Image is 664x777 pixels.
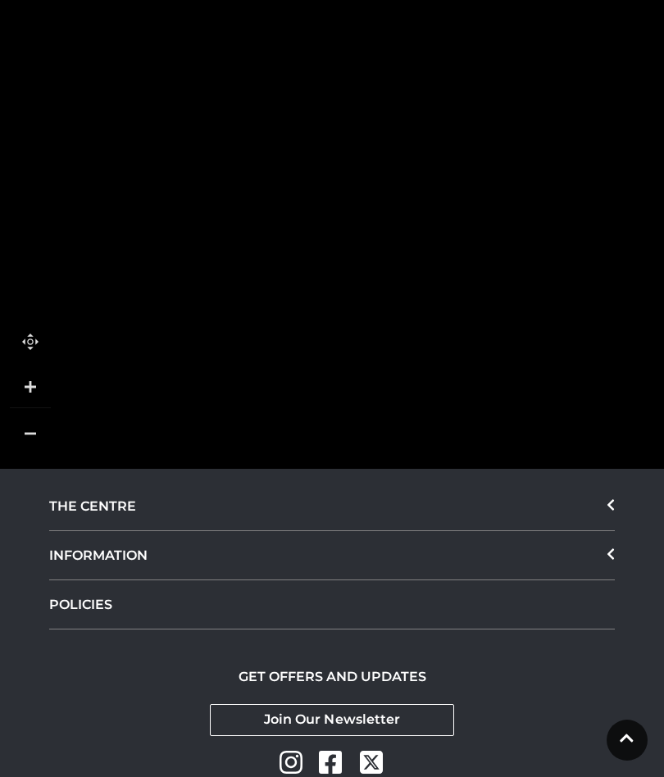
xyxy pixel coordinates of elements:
h2: GET OFFERS AND UPDATES [239,669,426,684]
div: INFORMATION [49,531,615,580]
a: Join Our Newsletter [210,704,454,736]
div: THE CENTRE [49,482,615,531]
a: POLICIES [49,580,615,629]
